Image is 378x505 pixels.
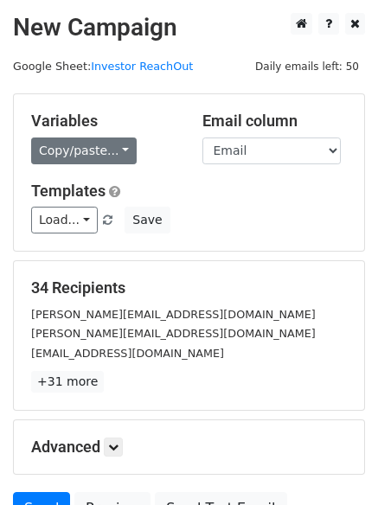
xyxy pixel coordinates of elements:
[202,112,348,131] h5: Email column
[31,278,347,297] h5: 34 Recipients
[91,60,193,73] a: Investor ReachOut
[31,182,106,200] a: Templates
[31,327,316,340] small: [PERSON_NAME][EMAIL_ADDRESS][DOMAIN_NAME]
[31,112,176,131] h5: Variables
[249,57,365,76] span: Daily emails left: 50
[249,60,365,73] a: Daily emails left: 50
[31,137,137,164] a: Copy/paste...
[292,422,378,505] iframe: Chat Widget
[13,13,365,42] h2: New Campaign
[31,207,98,233] a: Load...
[31,308,316,321] small: [PERSON_NAME][EMAIL_ADDRESS][DOMAIN_NAME]
[31,371,104,393] a: +31 more
[31,347,224,360] small: [EMAIL_ADDRESS][DOMAIN_NAME]
[13,60,193,73] small: Google Sheet:
[125,207,170,233] button: Save
[31,438,347,457] h5: Advanced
